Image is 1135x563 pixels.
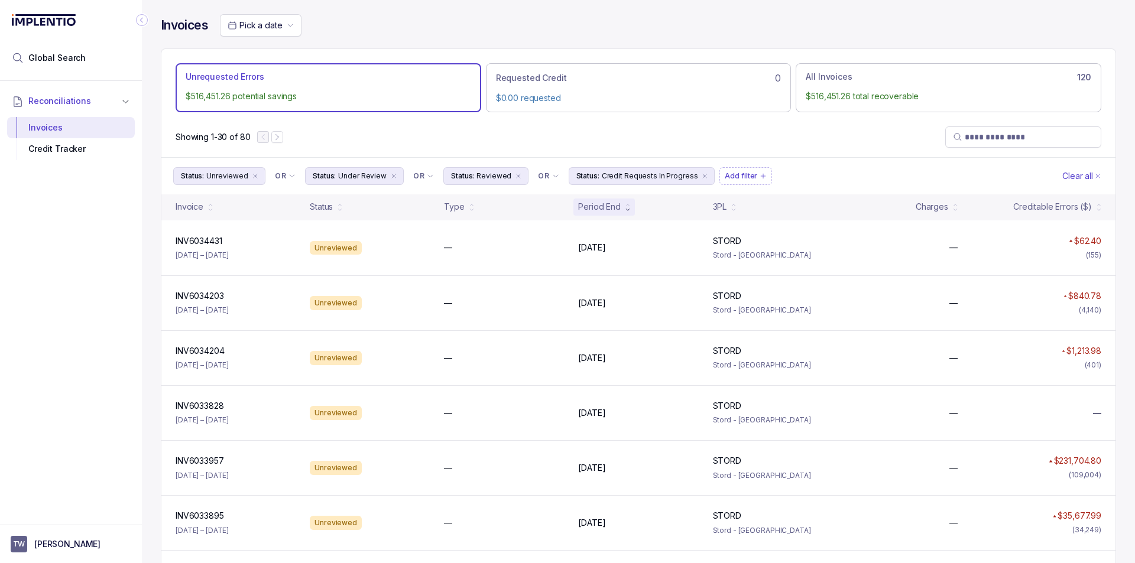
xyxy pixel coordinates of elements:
[1013,201,1092,213] div: Creditable Errors ($)
[713,510,741,522] p: STORD
[949,352,958,364] p: —
[389,171,398,181] div: remove content
[1085,359,1101,371] div: (401)
[186,90,471,102] p: $516,451.26 potential savings
[496,72,567,84] p: Requested Credit
[444,517,452,529] p: —
[310,241,362,255] div: Unreviewed
[578,517,605,529] p: [DATE]
[444,462,452,474] p: —
[713,359,833,371] p: Stord - [GEOGRAPHIC_DATA]
[713,345,741,357] p: STORD
[176,345,225,357] p: INV6034204
[176,304,229,316] p: [DATE] – [DATE]
[578,242,605,253] p: [DATE]
[310,516,362,530] div: Unreviewed
[713,400,741,412] p: STORD
[305,167,404,185] button: Filter Chip Under Review
[310,296,362,310] div: Unreviewed
[916,201,948,213] div: Charges
[949,242,958,253] p: —
[176,290,224,302] p: INV6034203
[310,351,362,365] div: Unreviewed
[17,138,125,160] div: Credit Tracker
[176,201,203,213] div: Invoice
[338,170,387,182] p: Under Review
[1093,407,1101,419] span: —
[713,290,741,302] p: STORD
[310,201,333,213] div: Status
[538,171,559,181] li: Filter Chip Connector undefined
[949,517,958,529] p: —
[176,249,229,261] p: [DATE] – [DATE]
[1062,350,1065,353] img: red pointer upwards
[578,201,621,213] div: Period End
[17,117,125,138] div: Invoices
[7,88,135,114] button: Reconciliations
[161,17,208,34] h4: Invoices
[413,171,424,181] p: OR
[713,235,741,247] p: STORD
[443,167,528,185] button: Filter Chip Reviewed
[176,235,222,247] p: INV6034431
[271,131,283,143] button: Next Page
[251,171,260,181] div: remove content
[176,455,224,467] p: INV6033957
[496,71,781,85] div: 0
[538,171,549,181] p: OR
[451,170,474,182] p: Status:
[533,168,563,184] button: Filter Chip Connector undefined
[176,131,250,143] div: Remaining page entries
[578,462,605,474] p: [DATE]
[713,525,833,536] p: Stord - [GEOGRAPHIC_DATA]
[186,71,264,83] p: Unrequested Errors
[408,168,439,184] button: Filter Chip Connector undefined
[578,352,605,364] p: [DATE]
[34,538,100,550] p: [PERSON_NAME]
[496,92,781,104] p: $0.00 requested
[578,297,605,309] p: [DATE]
[1058,510,1101,522] p: $35,677.99
[176,510,224,522] p: INV6033895
[1069,239,1072,242] img: red pointer upwards
[228,19,282,31] search: Date Range Picker
[11,536,131,552] button: User initials[PERSON_NAME]
[181,170,204,182] p: Status:
[602,170,698,182] p: Credit Requests In Progress
[413,171,434,181] li: Filter Chip Connector undefined
[713,304,833,316] p: Stord - [GEOGRAPHIC_DATA]
[310,406,362,420] div: Unreviewed
[806,90,1091,102] p: $516,451.26 total recoverable
[949,297,958,309] p: —
[700,171,709,181] div: remove content
[713,470,833,481] p: Stord - [GEOGRAPHIC_DATA]
[176,525,229,536] p: [DATE] – [DATE]
[569,167,715,185] button: Filter Chip Credit Requests In Progress
[275,171,286,181] p: OR
[719,167,772,185] li: Filter Chip Add filter
[514,171,523,181] div: remove content
[725,170,757,182] p: Add filter
[806,71,852,83] p: All Invoices
[444,407,452,419] p: —
[220,14,301,37] button: Date Range Picker
[1069,469,1101,481] div: (109,004)
[28,52,86,64] span: Global Search
[176,359,229,371] p: [DATE] – [DATE]
[176,400,224,412] p: INV6033828
[476,170,511,182] p: Reviewed
[1068,290,1101,302] p: $840.78
[713,201,727,213] div: 3PL
[713,249,833,261] p: Stord - [GEOGRAPHIC_DATA]
[1049,460,1052,463] img: red pointer upwards
[173,167,265,185] li: Filter Chip Unreviewed
[275,171,296,181] li: Filter Chip Connector undefined
[176,414,229,426] p: [DATE] – [DATE]
[1086,249,1101,261] div: (155)
[1077,73,1091,82] h6: 120
[1054,455,1101,467] p: $231,704.80
[1072,524,1101,536] div: (34,249)
[1079,304,1101,316] div: (4,140)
